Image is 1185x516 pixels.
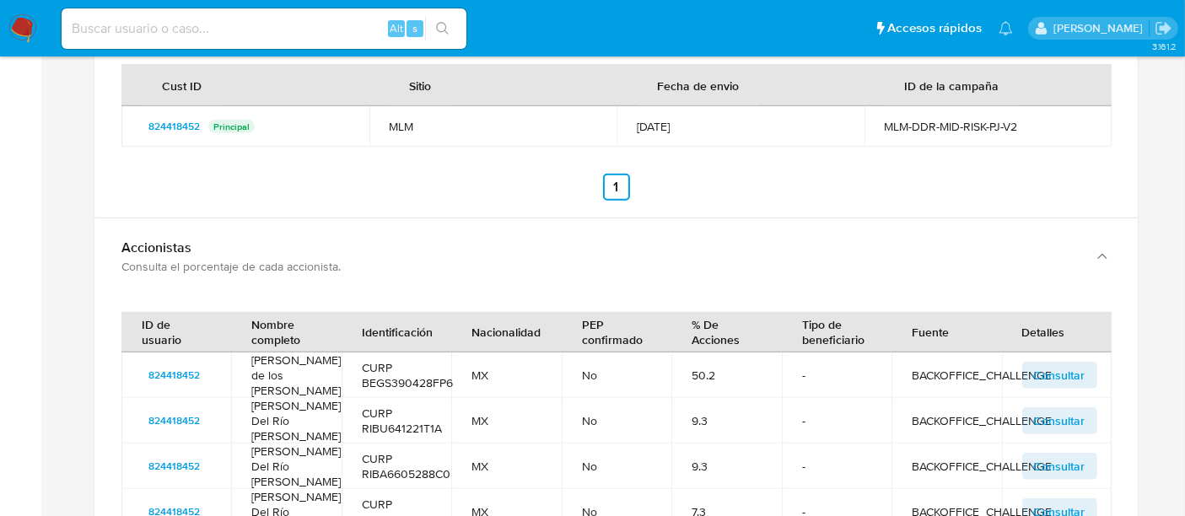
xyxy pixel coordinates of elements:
[390,20,403,36] span: Alt
[412,20,417,36] span: s
[1053,20,1149,36] p: fernanda.escarenogarcia@mercadolibre.com.mx
[887,19,982,37] span: Accesos rápidos
[1155,19,1172,37] a: Salir
[425,17,460,40] button: search-icon
[999,21,1013,35] a: Notificaciones
[1152,40,1177,53] span: 3.161.2
[62,18,466,40] input: Buscar usuario o caso...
